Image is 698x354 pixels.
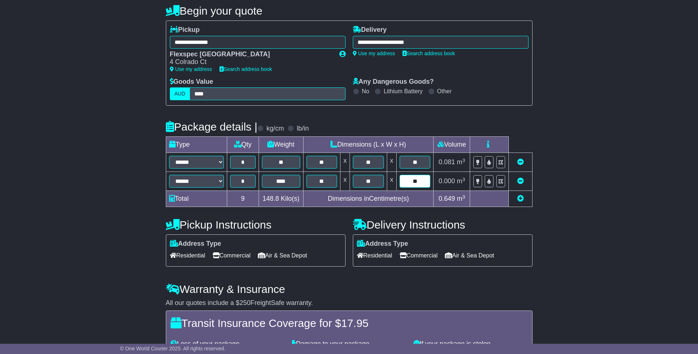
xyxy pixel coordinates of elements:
div: 4 Colrado Ct [170,58,332,66]
a: Use my address [353,50,395,56]
td: x [387,172,396,191]
div: Domain: [DOMAIN_NAME] [19,19,80,25]
td: x [387,153,396,172]
div: v 4.0.25 [20,12,36,18]
span: m [457,158,465,166]
img: tab_keywords_by_traffic_grey.svg [74,42,80,48]
span: 0.081 [439,158,455,166]
span: 148.8 [263,195,279,202]
label: Lithium Battery [384,88,423,95]
td: Volume [434,137,470,153]
a: Use my address [170,66,212,72]
td: x [340,172,350,191]
span: Residential [357,250,392,261]
h4: Begin your quote [166,5,533,17]
td: Kilo(s) [259,191,303,207]
label: Address Type [170,240,221,248]
td: 9 [227,191,259,207]
h4: Delivery Instructions [353,219,533,231]
td: Dimensions (L x W x H) [303,137,434,153]
label: AUD [170,87,190,100]
img: tab_domain_overview_orange.svg [21,42,27,48]
td: Total [166,191,227,207]
span: 17.95 [341,317,369,329]
label: Any Dangerous Goods? [353,78,434,86]
img: logo_orange.svg [12,12,18,18]
div: Flexspec [GEOGRAPHIC_DATA] [170,50,332,59]
label: Pickup [170,26,200,34]
label: Other [437,88,452,95]
h4: Package details | [166,121,258,133]
span: m [457,195,465,202]
h4: Warranty & Insurance [166,283,533,295]
h4: Transit Insurance Coverage for $ [171,317,528,329]
a: Remove this item [517,177,524,185]
span: 0.000 [439,177,455,185]
a: Search address book [220,66,272,72]
sup: 3 [462,177,465,182]
sup: 3 [462,194,465,200]
td: x [340,153,350,172]
td: Qty [227,137,259,153]
span: Air & Sea Depot [258,250,307,261]
div: If your package is stolen [410,340,531,348]
div: Loss of your package [167,340,289,348]
td: Weight [259,137,303,153]
label: kg/cm [266,125,284,133]
span: 250 [240,299,251,306]
span: Commercial [400,250,438,261]
sup: 3 [462,158,465,163]
div: Domain Overview [29,43,65,48]
h4: Pickup Instructions [166,219,346,231]
span: Air & Sea Depot [445,250,494,261]
img: website_grey.svg [12,19,18,25]
div: Damage to your package [288,340,410,348]
a: Add new item [517,195,524,202]
label: Goods Value [170,78,213,86]
label: Delivery [353,26,387,34]
label: No [362,88,369,95]
span: 0.649 [439,195,455,202]
span: m [457,177,465,185]
span: Residential [170,250,205,261]
div: Keywords by Traffic [82,43,121,48]
div: All our quotes include a $ FreightSafe warranty. [166,299,533,307]
span: © One World Courier 2025. All rights reserved. [120,346,226,351]
a: Remove this item [517,158,524,166]
td: Dimensions in Centimetre(s) [303,191,434,207]
label: lb/in [297,125,309,133]
label: Address Type [357,240,408,248]
a: Search address book [403,50,455,56]
span: Commercial [213,250,251,261]
td: Type [166,137,227,153]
